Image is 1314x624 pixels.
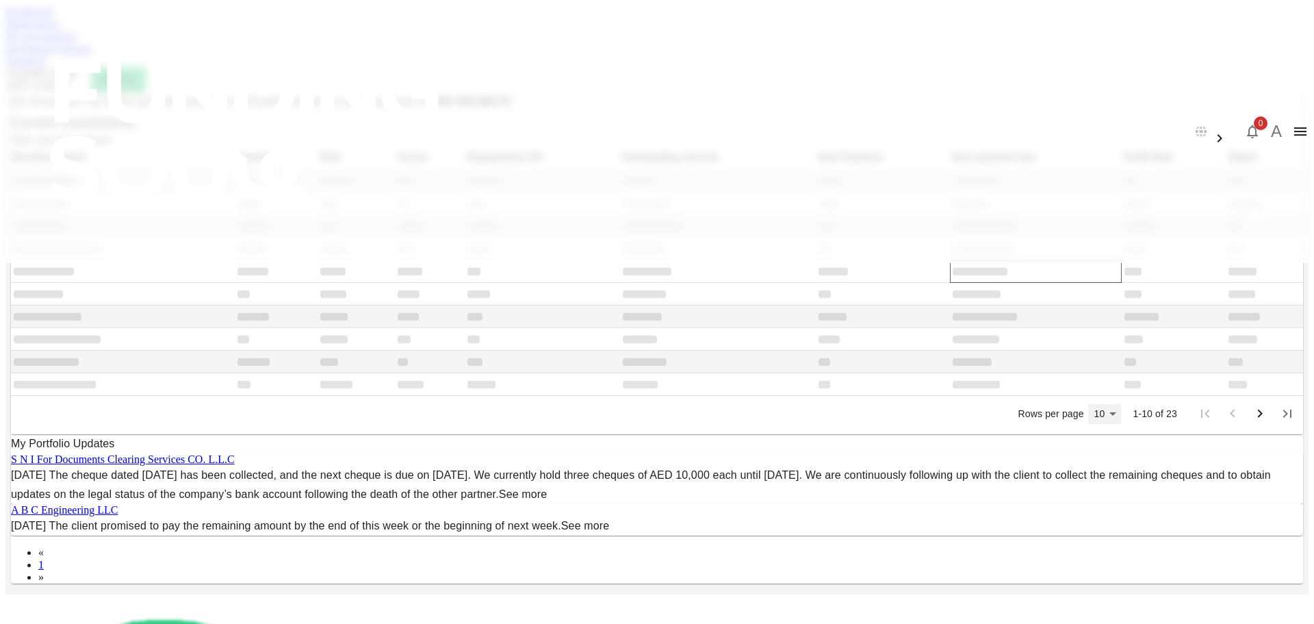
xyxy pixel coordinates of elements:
[1246,400,1274,427] button: Go to next page
[38,547,44,558] span: Previous
[1088,404,1121,424] div: 10
[1266,121,1287,142] button: A
[1274,400,1301,427] button: Go to last page
[49,520,610,532] span: The client promised to pay the remaining amount by the end of this week or the beginning of next ...
[1211,116,1239,127] span: العربية
[11,438,115,449] span: My Portfolio Updates
[11,520,46,532] span: [DATE]
[11,469,1271,500] span: The cheque dated [DATE] has been collected, and the next cheque is due on [DATE]. We currently ho...
[38,559,44,571] a: 1
[38,547,44,558] span: «
[1018,407,1084,421] p: Rows per page
[11,453,235,465] a: S N I For Documents Clearing Services CO. L.L.C
[38,571,44,583] span: »
[1239,118,1266,145] button: 0
[1133,407,1177,421] p: 1-10 of 23
[499,488,547,500] a: See more
[11,469,46,481] span: [DATE]
[1254,116,1267,130] span: 0
[561,520,610,532] a: See more
[11,504,118,516] a: A B C Engineering LLC
[38,571,44,583] span: Next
